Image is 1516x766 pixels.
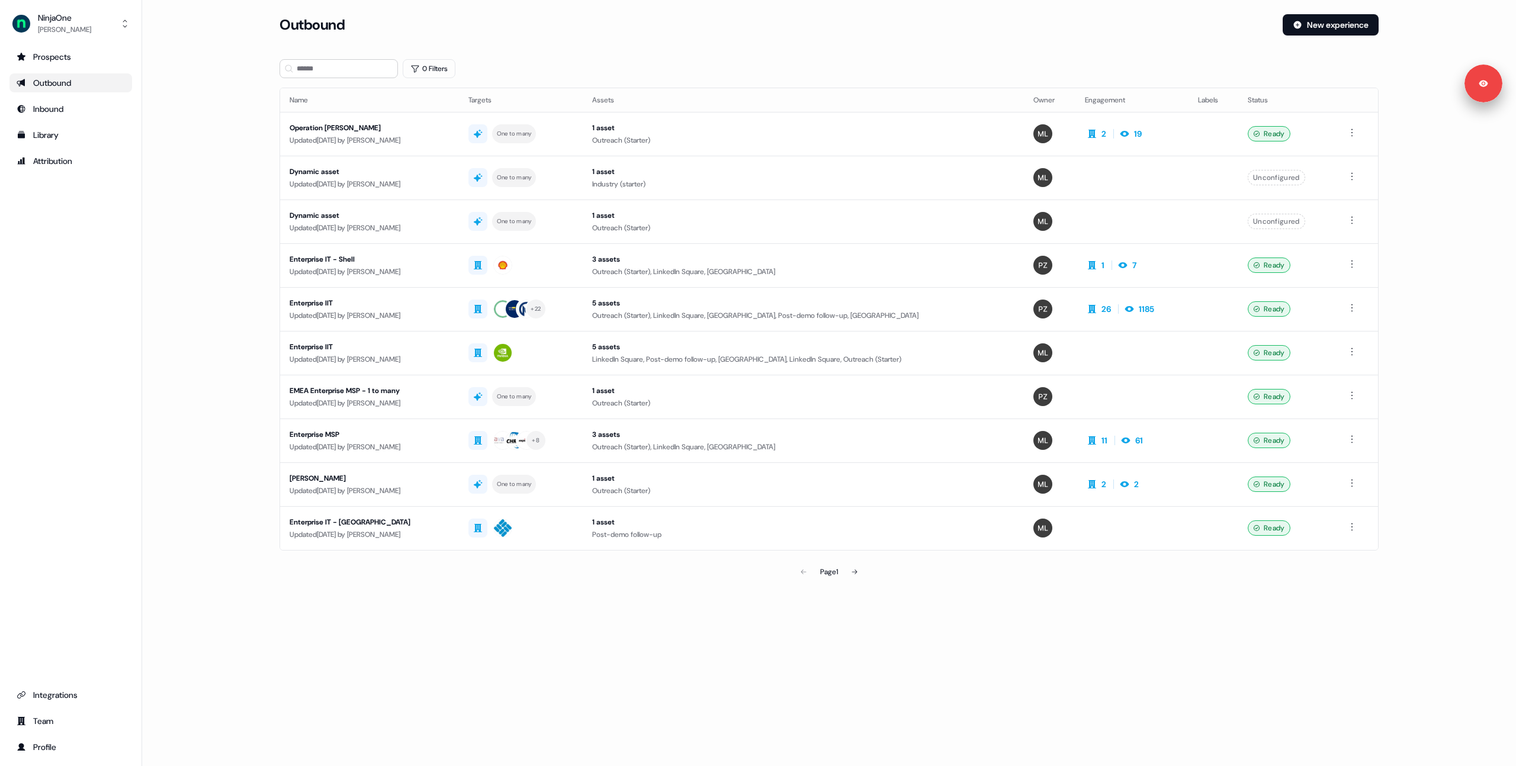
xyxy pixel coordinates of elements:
[290,472,449,484] div: [PERSON_NAME]
[1253,215,1300,227] span: Unconfigured
[290,166,449,178] div: Dynamic asset
[17,689,125,701] div: Integrations
[459,88,583,112] th: Targets
[290,529,449,540] div: Updated [DATE] by [PERSON_NAME]
[1033,519,1052,538] img: Megan
[1101,259,1104,271] div: 1
[290,441,449,453] div: Updated [DATE] by [PERSON_NAME]
[497,172,532,183] div: One to many
[17,715,125,727] div: Team
[592,122,1014,134] div: 1 asset
[592,341,1014,353] div: 5 assets
[592,485,1014,497] div: Outreach (Starter)
[1264,303,1285,315] span: Ready
[9,73,132,92] a: Go to outbound experience
[592,385,1014,397] div: 1 asset
[583,88,1024,112] th: Assets
[290,210,449,221] div: Dynamic asset
[592,516,1014,528] div: 1 asset
[1075,88,1188,112] th: Engagement
[497,216,532,227] div: One to many
[1264,347,1285,359] span: Ready
[497,479,532,490] div: One to many
[532,435,539,446] div: + 8
[38,12,91,24] div: NinjaOne
[290,429,449,440] div: Enterprise MSP
[17,741,125,753] div: Profile
[1033,431,1052,450] img: Megan
[1033,168,1052,187] img: Megan
[1238,88,1335,112] th: Status
[592,441,1014,453] div: Outreach (Starter), LinkedIn Square, [GEOGRAPHIC_DATA]
[592,222,1014,234] div: Outreach (Starter)
[1033,124,1052,143] img: Megan
[592,472,1014,484] div: 1 asset
[531,304,541,314] div: + 22
[1101,435,1107,446] div: 11
[290,178,449,190] div: Updated [DATE] by [PERSON_NAME]
[290,385,449,397] div: EMEA Enterprise MSP - 1 to many
[592,310,1014,321] div: Outreach (Starter), LinkedIn Square, [GEOGRAPHIC_DATA], Post-demo follow-up, [GEOGRAPHIC_DATA]
[497,128,532,139] div: One to many
[1264,128,1285,140] span: Ready
[290,297,449,309] div: Enterprise IIT
[1033,300,1052,318] img: Petra
[38,24,91,36] div: [PERSON_NAME]
[290,222,449,234] div: Updated [DATE] by [PERSON_NAME]
[1033,343,1052,362] img: Megan
[290,516,449,528] div: Enterprise IT - [GEOGRAPHIC_DATA]
[9,47,132,66] a: Go to prospects
[592,529,1014,540] div: Post-demo follow-up
[290,134,449,146] div: Updated [DATE] by [PERSON_NAME]
[1101,128,1106,140] div: 2
[592,397,1014,409] div: Outreach (Starter)
[1264,522,1285,534] span: Ready
[17,77,125,89] div: Outbound
[1264,259,1285,271] span: Ready
[1264,435,1285,446] span: Ready
[1101,303,1111,315] div: 26
[1132,259,1136,271] div: 7
[1033,475,1052,494] img: Megan
[17,155,125,167] div: Attribution
[1024,88,1075,112] th: Owner
[9,99,132,118] a: Go to Inbound
[1101,478,1106,490] div: 2
[290,122,449,134] div: Operation [PERSON_NAME]
[403,59,455,78] button: 0 Filters
[9,738,132,757] a: Go to profile
[820,566,838,578] div: Page 1
[9,152,132,170] a: Go to attribution
[1033,212,1052,231] img: Megan
[1264,478,1285,490] span: Ready
[280,16,345,34] h3: Outbound
[9,125,132,144] a: Go to templates
[592,134,1014,146] div: Outreach (Starter)
[1135,435,1143,446] div: 61
[9,685,132,704] a: Go to integrations
[17,103,125,115] div: Inbound
[1033,256,1052,275] img: Petra
[592,253,1014,265] div: 3 assets
[1253,172,1300,184] span: Unconfigured
[290,310,449,321] div: Updated [DATE] by [PERSON_NAME]
[290,485,449,497] div: Updated [DATE] by [PERSON_NAME]
[1139,303,1154,315] div: 1185
[592,297,1014,309] div: 5 assets
[592,429,1014,440] div: 3 assets
[290,397,449,409] div: Updated [DATE] by [PERSON_NAME]
[290,266,449,278] div: Updated [DATE] by [PERSON_NAME]
[290,341,449,353] div: Enterprise IIT
[280,88,459,112] th: Name
[290,353,449,365] div: Updated [DATE] by [PERSON_NAME]
[1134,128,1142,140] div: 19
[592,266,1014,278] div: Outreach (Starter), LinkedIn Square, [GEOGRAPHIC_DATA]
[9,712,132,730] a: Go to team
[497,391,532,402] div: One to many
[17,51,125,63] div: Prospects
[592,210,1014,221] div: 1 asset
[9,9,132,38] button: NinjaOne[PERSON_NAME]
[1189,88,1238,112] th: Labels
[1264,391,1285,403] span: Ready
[1283,14,1379,36] button: New experience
